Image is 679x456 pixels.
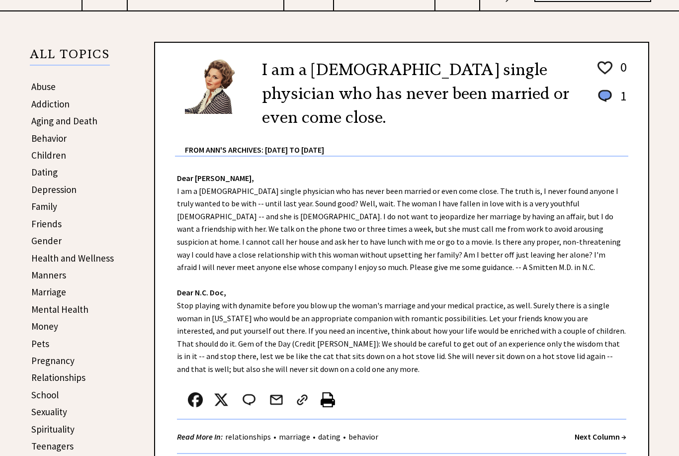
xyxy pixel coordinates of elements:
[177,287,226,297] strong: Dear N.C. Doc,
[31,132,67,144] a: Behavior
[31,252,114,264] a: Health and Wellness
[31,320,58,332] a: Money
[31,200,57,212] a: Family
[188,392,203,407] img: facebook.png
[31,81,56,92] a: Abuse
[241,392,257,407] img: message_round%202.png
[31,115,97,127] a: Aging and Death
[346,432,381,442] a: behavior
[276,432,313,442] a: marriage
[223,432,273,442] a: relationships
[31,440,74,452] a: Teenagers
[31,406,67,418] a: Sexuality
[177,432,223,442] strong: Read More In:
[596,59,614,77] img: heart_outline%201.png
[31,269,66,281] a: Manners
[30,49,110,66] p: ALL TOPICS
[31,423,75,435] a: Spirituality
[155,157,648,454] div: I am a [DEMOGRAPHIC_DATA] single physician who has never been married or even come close. The tru...
[31,149,66,161] a: Children
[316,432,343,442] a: dating
[177,431,381,443] div: • • •
[31,218,62,230] a: Friends
[214,392,229,407] img: x_small.png
[295,392,310,407] img: link_02.png
[31,166,58,178] a: Dating
[596,88,614,104] img: message_round%201.png
[321,392,335,407] img: printer%20icon.png
[31,286,66,298] a: Marriage
[31,183,77,195] a: Depression
[262,58,581,129] h2: I am a [DEMOGRAPHIC_DATA] single physician who has never been married or even come close.
[615,88,627,114] td: 1
[185,58,247,114] img: Ann6%20v2%20small.png
[575,432,626,442] a: Next Column →
[615,59,627,87] td: 0
[31,303,88,315] a: Mental Health
[177,173,254,183] strong: Dear [PERSON_NAME],
[31,371,85,383] a: Relationships
[31,389,59,401] a: School
[31,98,70,110] a: Addiction
[185,129,628,156] div: From Ann's Archives: [DATE] to [DATE]
[31,338,49,350] a: Pets
[269,392,284,407] img: mail.png
[31,355,75,366] a: Pregnancy
[31,235,62,247] a: Gender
